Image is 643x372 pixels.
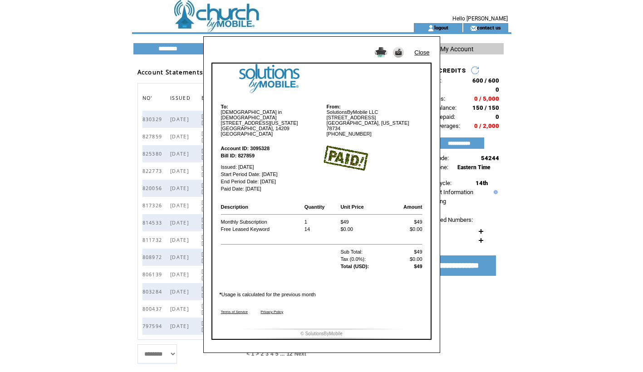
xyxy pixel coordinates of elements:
td: $0.00 [340,226,389,232]
td: Free Leased Keyword [221,226,303,232]
b: $49 [414,264,422,269]
img: footer image [212,328,431,330]
b: From: [327,104,341,109]
td: Sub Total: [340,249,389,255]
td: $49 [340,219,389,225]
td: $0.00 [390,226,422,232]
td: SolutionsByMobile LLC [STREET_ADDRESS] [GEOGRAPHIC_DATA], [US_STATE] 78734 [PHONE_NUMBER] [322,103,423,137]
b: Total (USD): [340,264,369,269]
b: To: [221,104,228,109]
a: Send it to my email [393,53,404,59]
td: Start Period Date: [DATE] [221,171,321,177]
font: Usage is calculated for the previous month [220,292,316,297]
img: Print it [375,47,387,57]
td: 1 [304,219,339,225]
img: footer bottom image [212,338,431,339]
td: $0.00 [390,256,422,262]
b: Amount [403,204,422,210]
td: End Period Date: [DATE] [221,178,321,185]
b: Quantity [304,204,325,210]
b: Description [221,204,249,210]
b: Unit Price [340,204,363,210]
a: Terms of Service [221,310,248,314]
td: [DEMOGRAPHIC_DATA] in [DEMOGRAPHIC_DATA] [STREET_ADDRESS][US_STATE] [GEOGRAPHIC_DATA], 14209 [GEO... [221,103,321,137]
font: © SolutionsByMobile [300,331,342,336]
td: Tax (0.0%): [340,256,389,262]
td: Paid Date: [DATE] [221,186,321,192]
img: paid image [323,146,368,171]
td: Issued: [DATE] [221,160,321,170]
img: Send it to my email [393,47,404,58]
td: Monthly Subscription [221,219,303,225]
b: Account ID: 3095328 [221,146,270,151]
td: 14 [304,226,339,232]
a: Privacy Policy [261,310,284,314]
img: logo image [212,64,431,93]
a: Close [414,49,429,56]
td: $49 [390,219,422,225]
td: $49 [390,249,422,255]
b: Bill ID: 827859 [221,153,255,158]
